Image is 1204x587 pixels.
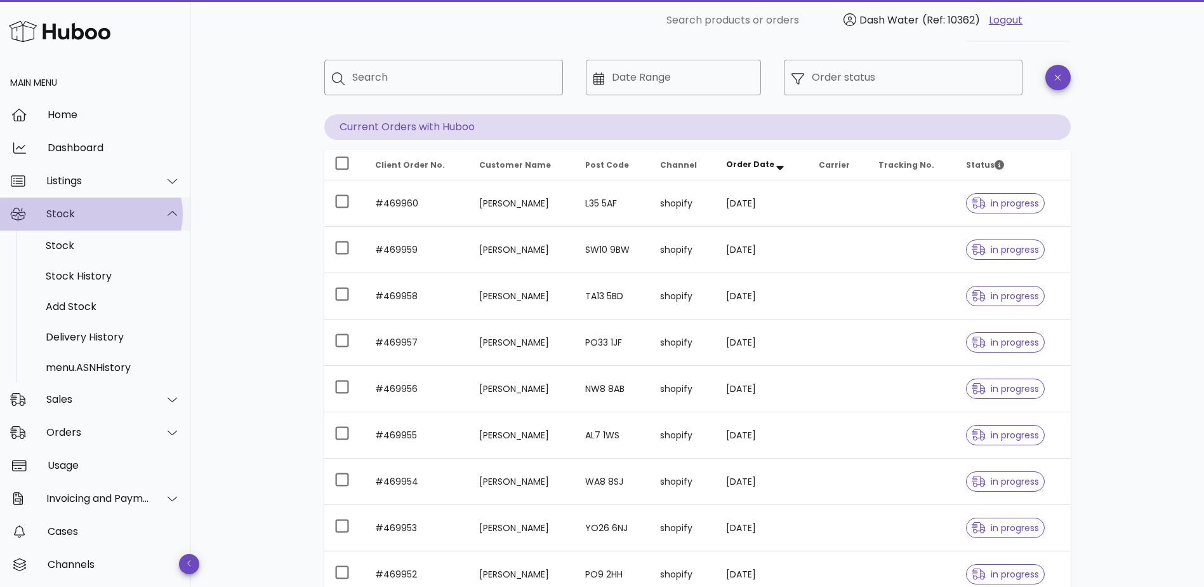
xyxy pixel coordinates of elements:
[716,505,809,551] td: [DATE]
[650,459,716,505] td: shopify
[48,558,180,570] div: Channels
[46,270,180,282] div: Stock History
[48,142,180,154] div: Dashboard
[365,180,469,227] td: #469960
[956,150,1070,180] th: Status
[365,227,469,273] td: #469959
[365,320,469,366] td: #469957
[48,459,180,471] div: Usage
[650,180,716,227] td: shopify
[650,150,716,180] th: Channel
[365,505,469,551] td: #469953
[716,320,809,366] td: [DATE]
[575,459,650,505] td: WA8 8SJ
[650,227,716,273] td: shopify
[972,338,1039,347] span: in progress
[650,320,716,366] td: shopify
[46,240,180,252] div: Stock
[46,208,150,220] div: Stock
[585,159,629,170] span: Post Code
[375,159,445,170] span: Client Order No.
[972,245,1039,254] span: in progress
[972,292,1039,300] span: in progress
[575,412,650,459] td: AL7 1WS
[716,180,809,227] td: [DATE]
[46,331,180,343] div: Delivery History
[9,18,110,45] img: Huboo Logo
[479,159,551,170] span: Customer Name
[716,150,809,180] th: Order Date: Sorted descending. Activate to remove sorting.
[48,525,180,537] div: Cases
[469,412,576,459] td: [PERSON_NAME]
[469,505,576,551] td: [PERSON_NAME]
[716,227,809,273] td: [DATE]
[859,13,919,27] span: Dash Water
[575,273,650,320] td: TA13 5BD
[46,361,180,374] div: menu.ASNHistory
[972,431,1039,440] span: in progress
[469,273,576,320] td: [PERSON_NAME]
[716,273,809,320] td: [DATE]
[46,426,150,438] div: Orders
[575,180,650,227] td: L35 5AF
[575,150,650,180] th: Post Code
[922,13,980,27] span: (Ref: 10362)
[972,570,1039,579] span: in progress
[972,384,1039,393] span: in progress
[365,459,469,505] td: #469954
[868,150,956,180] th: Tracking No.
[650,366,716,412] td: shopify
[972,523,1039,532] span: in progress
[365,273,469,320] td: #469958
[716,366,809,412] td: [DATE]
[716,412,809,459] td: [DATE]
[989,13,1022,28] a: Logout
[809,150,868,180] th: Carrier
[46,492,150,504] div: Invoicing and Payments
[575,366,650,412] td: NW8 8AB
[469,150,576,180] th: Customer Name
[575,505,650,551] td: YO26 6NJ
[46,393,150,405] div: Sales
[48,109,180,121] div: Home
[726,159,774,170] span: Order Date
[46,175,150,187] div: Listings
[365,366,469,412] td: #469956
[46,300,180,313] div: Add Stock
[469,320,576,366] td: [PERSON_NAME]
[972,199,1039,208] span: in progress
[575,227,650,273] td: SW10 9BW
[650,273,716,320] td: shopify
[966,159,1004,170] span: Status
[660,159,697,170] span: Channel
[469,180,576,227] td: [PERSON_NAME]
[878,159,934,170] span: Tracking No.
[324,114,1071,140] p: Current Orders with Huboo
[575,320,650,366] td: PO33 1JF
[650,505,716,551] td: shopify
[469,366,576,412] td: [PERSON_NAME]
[716,459,809,505] td: [DATE]
[819,159,850,170] span: Carrier
[365,150,469,180] th: Client Order No.
[650,412,716,459] td: shopify
[469,227,576,273] td: [PERSON_NAME]
[469,459,576,505] td: [PERSON_NAME]
[365,412,469,459] td: #469955
[972,477,1039,486] span: in progress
